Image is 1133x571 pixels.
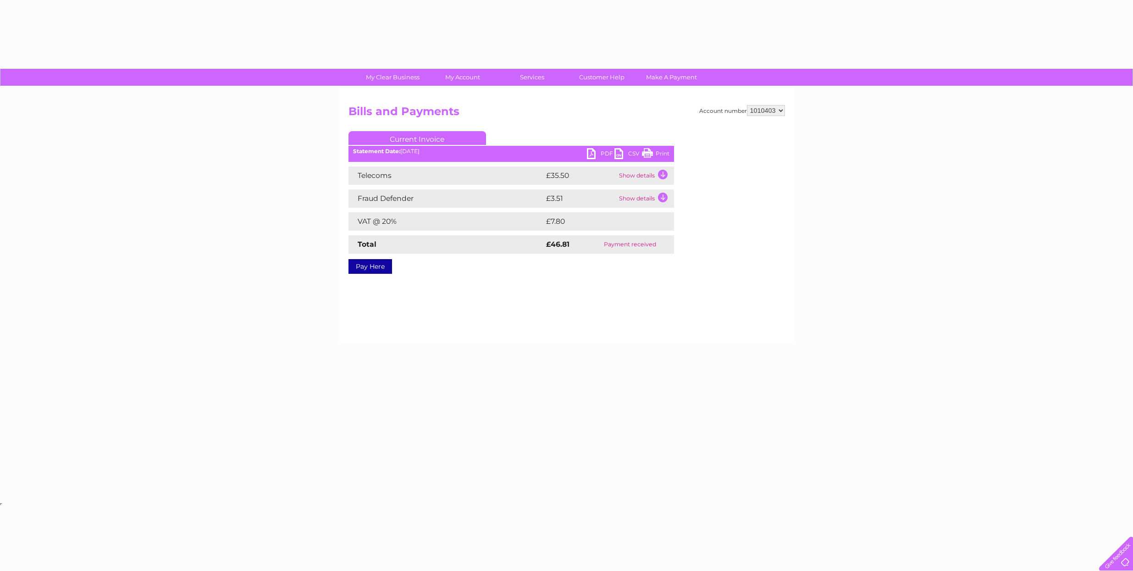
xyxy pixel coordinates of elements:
div: [DATE] [348,148,674,155]
td: VAT @ 20% [348,212,544,231]
a: Current Invoice [348,131,486,145]
div: Account number [699,105,785,116]
a: CSV [614,148,642,161]
td: £3.51 [544,189,617,208]
a: Make A Payment [634,69,709,86]
a: My Clear Business [355,69,431,86]
a: PDF [587,148,614,161]
td: Show details [617,189,674,208]
td: Payment received [586,235,674,254]
a: Print [642,148,669,161]
a: My Account [425,69,500,86]
strong: Total [358,240,376,249]
b: Statement Date: [353,148,400,155]
strong: £46.81 [546,240,569,249]
a: Customer Help [564,69,640,86]
td: £35.50 [544,166,617,185]
td: Fraud Defender [348,189,544,208]
td: Telecoms [348,166,544,185]
td: £7.80 [544,212,652,231]
a: Pay Here [348,259,392,274]
td: Show details [617,166,674,185]
a: Services [494,69,570,86]
h2: Bills and Payments [348,105,785,122]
